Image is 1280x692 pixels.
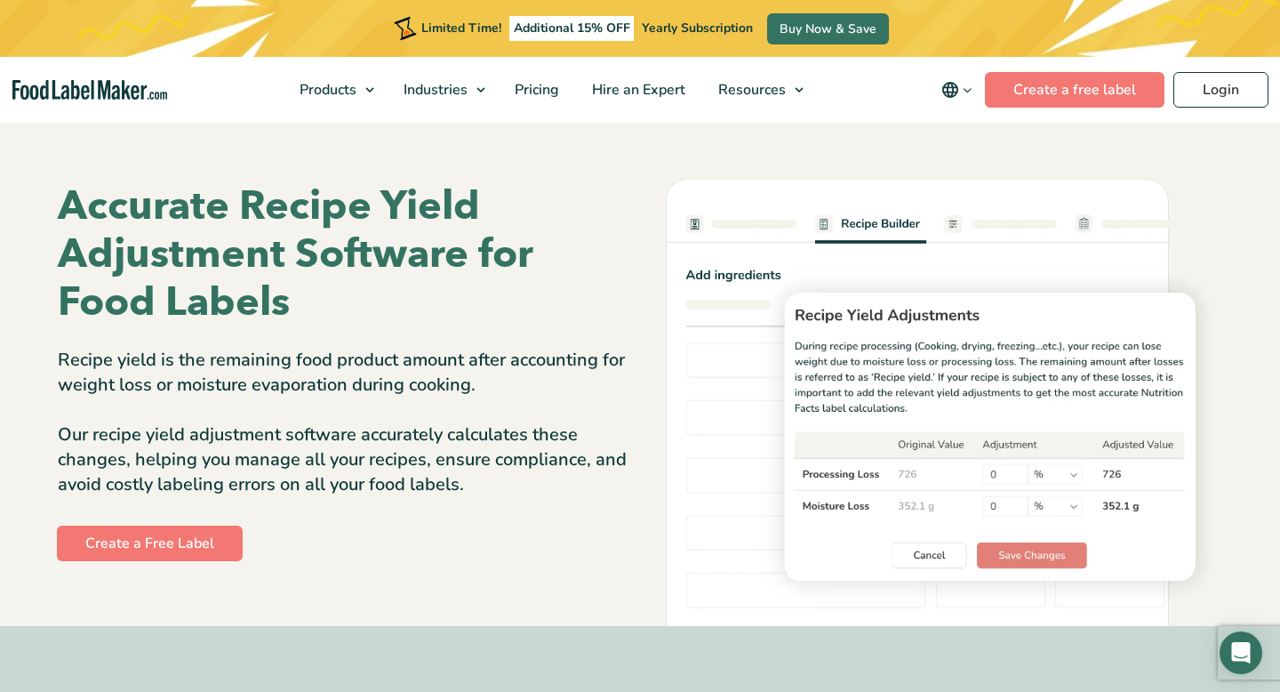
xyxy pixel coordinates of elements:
span: Pricing [509,80,561,100]
span: Yearly Subscription [642,20,753,36]
span: Hire an Expert [587,80,687,100]
a: Create a Free Label [57,526,243,561]
a: Hire an Expert [576,57,698,123]
a: Industries [388,57,494,123]
a: Buy Now & Save [767,13,889,44]
h1: Accurate Recipe Yield Adjustment Software for Food Labels [58,182,627,326]
div: Open Intercom Messenger [1220,632,1262,674]
a: Resources [702,57,812,123]
span: Resources [713,80,788,100]
a: Pricing [499,57,572,123]
p: Our recipe yield adjustment software accurately calculates these changes, helping you manage all ... [58,422,627,497]
a: Create a free label [985,72,1164,108]
p: Recipe yield is the remaining food product amount after accounting for weight loss or moisture ev... [58,348,627,398]
span: Limited Time! [421,20,501,36]
span: Products [294,80,358,100]
span: Additional 15% OFF [509,16,635,41]
span: Industries [398,80,469,100]
a: Login [1173,72,1268,108]
a: Products [284,57,383,123]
